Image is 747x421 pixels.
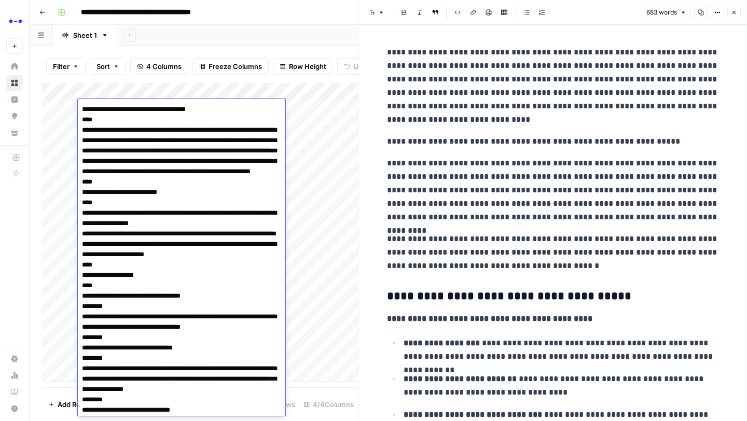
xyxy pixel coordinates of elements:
button: Help + Support [6,400,23,417]
button: Freeze Columns [192,58,269,75]
span: Freeze Columns [209,61,262,72]
a: Browse [6,75,23,91]
div: 4/4 Columns [299,396,358,413]
button: 4 Columns [130,58,188,75]
a: Sheet 1 [53,25,117,46]
div: Sheet 1 [73,30,97,40]
a: Insights [6,91,23,108]
span: 4 Columns [146,61,182,72]
button: Workspace: Abacum [6,8,23,34]
span: Filter [53,61,70,72]
button: Filter [46,58,86,75]
button: Row Height [273,58,333,75]
a: Settings [6,350,23,367]
span: Row Height [289,61,326,72]
button: Undo [337,58,378,75]
button: Add Row [42,396,92,413]
span: Add Row [58,399,86,410]
span: Sort [96,61,110,72]
a: Learning Hub [6,384,23,400]
img: Abacum Logo [6,12,25,31]
a: Your Data [6,124,23,141]
a: Opportunities [6,108,23,124]
a: Home [6,58,23,75]
a: Usage [6,367,23,384]
button: 683 words [642,6,691,19]
span: 683 words [646,8,677,17]
button: Sort [90,58,126,75]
